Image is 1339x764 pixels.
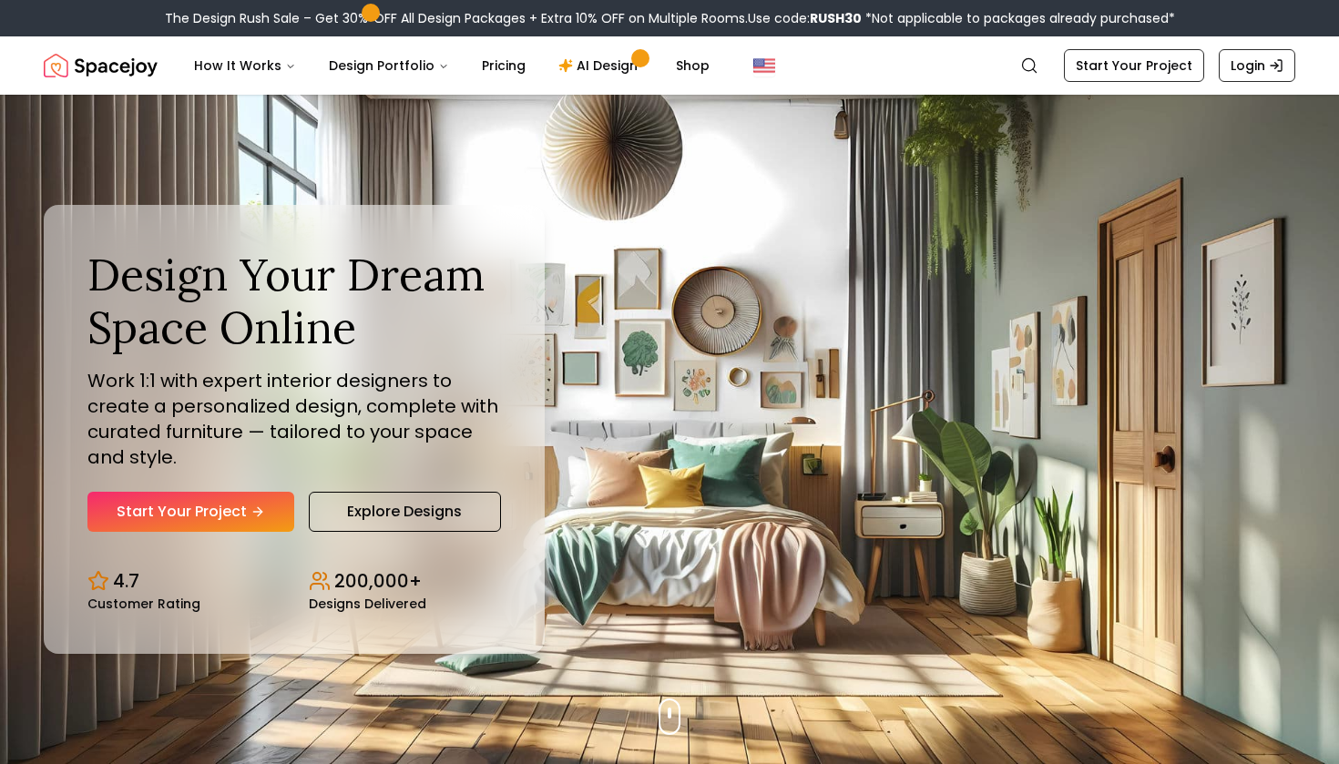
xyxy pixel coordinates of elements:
[179,47,311,84] button: How It Works
[113,568,139,594] p: 4.7
[87,249,501,353] h1: Design Your Dream Space Online
[165,9,1175,27] div: The Design Rush Sale – Get 30% OFF All Design Packages + Extra 10% OFF on Multiple Rooms.
[1064,49,1204,82] a: Start Your Project
[87,492,294,532] a: Start Your Project
[309,597,426,610] small: Designs Delivered
[87,597,200,610] small: Customer Rating
[862,9,1175,27] span: *Not applicable to packages already purchased*
[810,9,862,27] b: RUSH30
[44,47,158,84] a: Spacejoy
[467,47,540,84] a: Pricing
[544,47,658,84] a: AI Design
[748,9,862,27] span: Use code:
[661,47,724,84] a: Shop
[87,368,501,470] p: Work 1:1 with expert interior designers to create a personalized design, complete with curated fu...
[1219,49,1295,82] a: Login
[334,568,422,594] p: 200,000+
[87,554,501,610] div: Design stats
[314,47,464,84] button: Design Portfolio
[44,47,158,84] img: Spacejoy Logo
[179,47,724,84] nav: Main
[44,36,1295,95] nav: Global
[753,55,775,76] img: United States
[309,492,501,532] a: Explore Designs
